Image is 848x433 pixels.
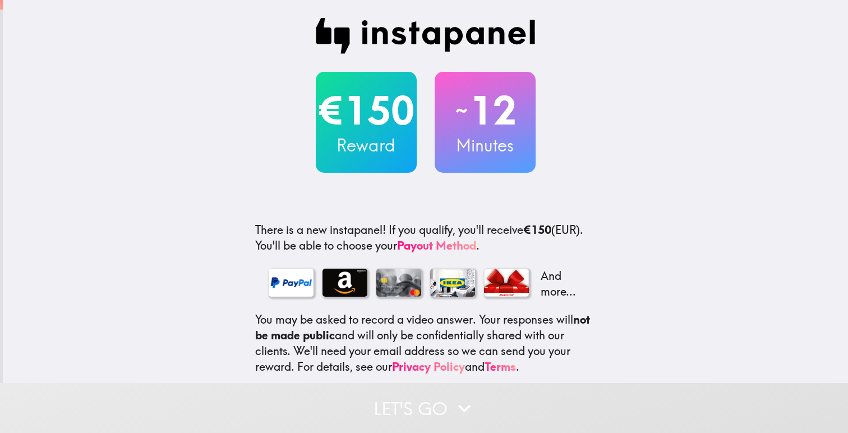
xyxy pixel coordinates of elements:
span: ~ [454,94,469,127]
img: Instapanel [316,18,536,54]
b: not be made public [255,312,590,342]
a: Terms [485,360,516,374]
p: You may be asked to record a video answer. Your responses will and will only be confidentially sh... [255,312,596,375]
p: If you qualify, you'll receive (EUR) . You'll be able to choose your . [255,222,596,254]
h2: €150 [316,87,417,133]
a: Payout Method [397,238,476,252]
h2: 12 [435,87,536,133]
b: €150 [523,223,551,237]
p: And more... [538,268,583,300]
h3: Reward [316,133,417,157]
span: There is a new instapanel! [255,223,386,237]
a: Privacy Policy [392,360,465,374]
h3: Minutes [435,133,536,157]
